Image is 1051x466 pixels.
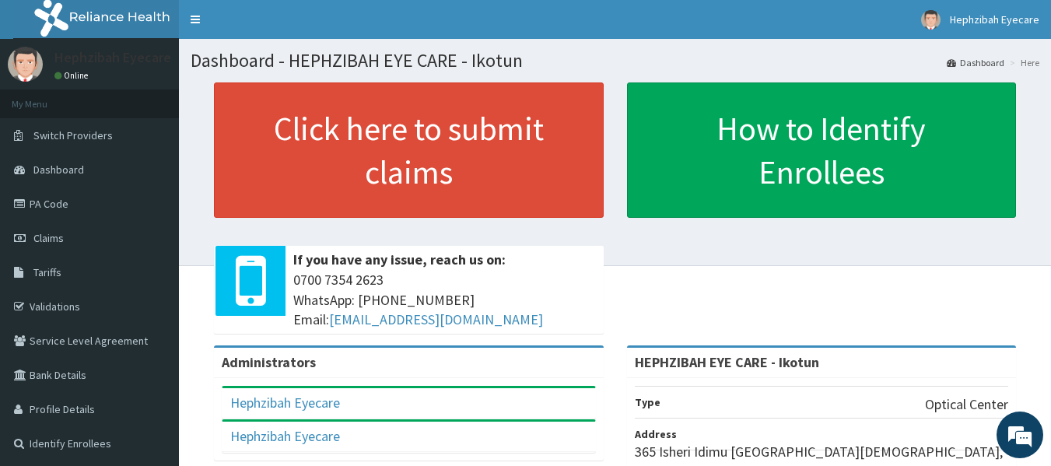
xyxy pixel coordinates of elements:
[191,51,1039,71] h1: Dashboard - HEPHZIBAH EYE CARE - Ikotun
[950,12,1039,26] span: Hephzibah Eyecare
[293,270,596,330] span: 0700 7354 2623 WhatsApp: [PHONE_NUMBER] Email:
[8,47,43,82] img: User Image
[329,310,543,328] a: [EMAIL_ADDRESS][DOMAIN_NAME]
[214,82,604,218] a: Click here to submit claims
[293,251,506,268] b: If you have any issue, reach us on:
[925,394,1008,415] p: Optical Center
[33,128,113,142] span: Switch Providers
[54,70,92,81] a: Online
[635,353,819,371] strong: HEPHZIBAH EYE CARE - Ikotun
[230,427,340,445] a: Hephzibah Eyecare
[33,163,84,177] span: Dashboard
[635,427,677,441] b: Address
[1006,56,1039,69] li: Here
[33,231,64,245] span: Claims
[947,56,1004,69] a: Dashboard
[54,51,171,65] p: Hephzibah Eyecare
[635,395,660,409] b: Type
[627,82,1017,218] a: How to Identify Enrollees
[921,10,941,30] img: User Image
[33,265,61,279] span: Tariffs
[230,394,340,412] a: Hephzibah Eyecare
[222,353,316,371] b: Administrators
